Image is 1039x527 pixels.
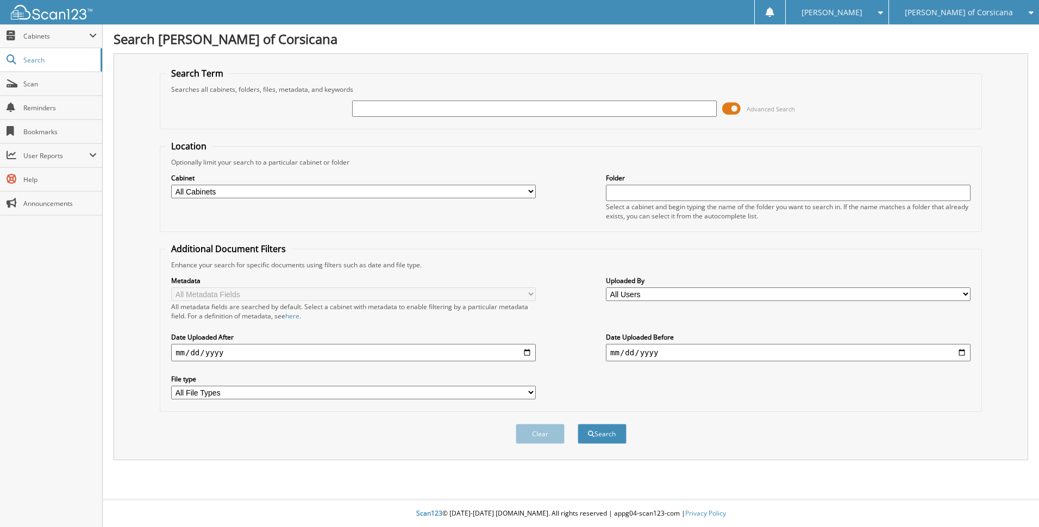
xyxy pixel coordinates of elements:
[606,332,971,342] label: Date Uploaded Before
[171,374,536,384] label: File type
[23,32,89,41] span: Cabinets
[171,173,536,183] label: Cabinet
[171,276,536,285] label: Metadata
[171,344,536,361] input: start
[23,199,97,208] span: Announcements
[285,311,299,321] a: here
[166,158,976,167] div: Optionally limit your search to a particular cabinet or folder
[23,55,95,65] span: Search
[23,103,97,112] span: Reminders
[166,85,976,94] div: Searches all cabinets, folders, files, metadata, and keywords
[747,105,795,113] span: Advanced Search
[516,424,565,444] button: Clear
[171,302,536,321] div: All metadata fields are searched by default. Select a cabinet with metadata to enable filtering b...
[166,140,212,152] legend: Location
[606,276,971,285] label: Uploaded By
[905,9,1013,16] span: [PERSON_NAME] of Corsicana
[23,151,89,160] span: User Reports
[23,79,97,89] span: Scan
[416,509,442,518] span: Scan123
[23,127,97,136] span: Bookmarks
[606,344,971,361] input: end
[578,424,627,444] button: Search
[23,175,97,184] span: Help
[802,9,862,16] span: [PERSON_NAME]
[685,509,726,518] a: Privacy Policy
[114,30,1028,48] h1: Search [PERSON_NAME] of Corsicana
[11,5,92,20] img: scan123-logo-white.svg
[166,243,291,255] legend: Additional Document Filters
[606,173,971,183] label: Folder
[103,500,1039,527] div: © [DATE]-[DATE] [DOMAIN_NAME]. All rights reserved | appg04-scan123-com |
[166,260,976,269] div: Enhance your search for specific documents using filters such as date and file type.
[606,202,971,221] div: Select a cabinet and begin typing the name of the folder you want to search in. If the name match...
[166,67,229,79] legend: Search Term
[171,332,536,342] label: Date Uploaded After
